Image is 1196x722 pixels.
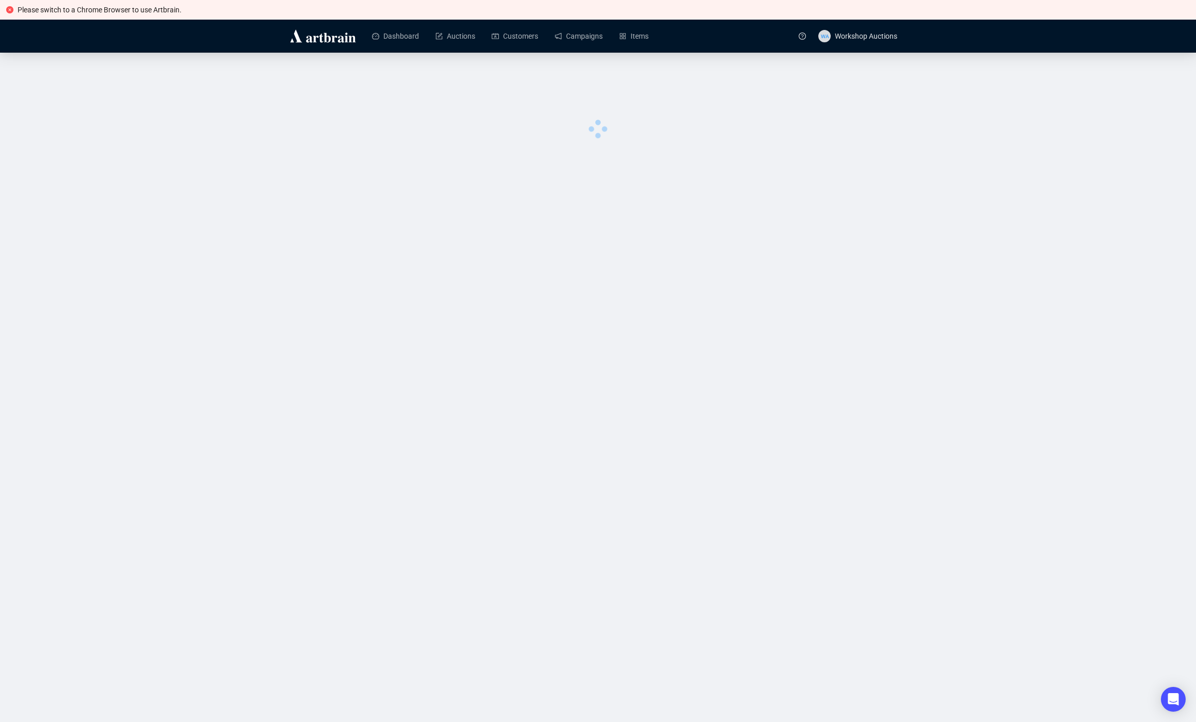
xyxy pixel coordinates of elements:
[820,31,828,40] span: WA
[555,23,603,50] a: Campaigns
[835,32,897,40] span: Workshop Auctions
[619,23,649,50] a: Items
[492,23,538,50] a: Customers
[799,33,806,40] span: question-circle
[793,20,812,52] a: question-circle
[372,23,419,50] a: Dashboard
[6,6,13,13] span: close-circle
[435,23,475,50] a: Auctions
[288,28,358,44] img: logo
[18,4,1190,15] div: Please switch to a Chrome Browser to use Artbrain.
[1161,687,1186,712] div: Open Intercom Messenger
